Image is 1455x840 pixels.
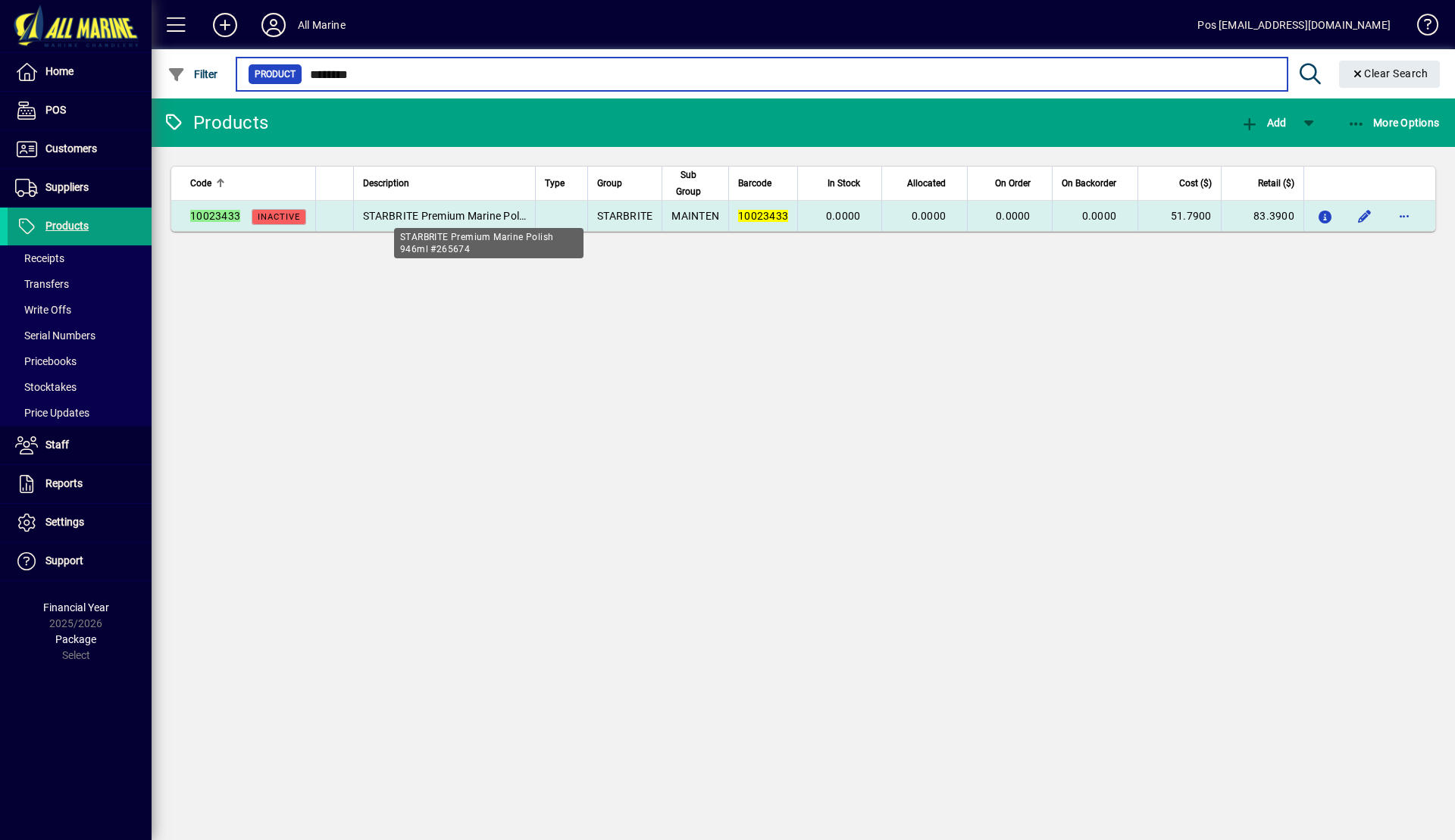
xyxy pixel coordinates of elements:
span: Price Updates [15,407,89,419]
span: On Order [995,175,1031,192]
button: Add [201,11,249,39]
span: In Stock [828,175,860,192]
div: On Backorder [1062,175,1131,192]
div: Sub Group [671,167,719,200]
span: Financial Year [43,601,109,614]
a: Home [8,53,152,91]
a: Settings [8,504,152,542]
span: Customers [45,142,97,155]
span: Type [545,175,565,192]
span: Serial Numbers [15,329,95,342]
span: Product [255,67,296,82]
div: Description [363,175,526,192]
span: Reports [45,477,83,489]
span: Products [45,220,89,232]
span: Pricebooks [15,355,77,367]
span: 0.0000 [1082,210,1117,222]
span: Support [45,554,83,567]
td: 51.7900 [1137,201,1220,231]
span: Allocated [907,175,946,192]
button: More options [1392,204,1416,228]
span: Filter [167,68,218,80]
span: Transfers [15,278,69,290]
a: Customers [8,130,152,168]
em: 10023433 [738,210,788,222]
span: Barcode [738,175,771,192]
a: Staff [8,426,152,464]
span: POS [45,104,66,116]
a: Support [8,542,152,580]
span: Clear Search [1351,67,1428,80]
span: Stocktakes [15,381,77,393]
span: Description [363,175,409,192]
span: Inactive [258,212,300,222]
span: STARBRITE [597,210,652,222]
div: Barcode [738,175,788,192]
span: 0.0000 [996,210,1031,222]
a: Price Updates [8,400,152,426]
a: Suppliers [8,169,152,207]
div: In Stock [807,175,874,192]
span: Staff [45,439,69,451]
button: Profile [249,11,298,39]
span: Suppliers [45,181,89,193]
div: STARBRITE Premium Marine Polish 946ml #265674 [394,228,584,258]
div: On Order [977,175,1044,192]
a: Receipts [8,245,152,271]
a: Serial Numbers [8,323,152,348]
div: Allocated [891,175,959,192]
span: Package [55,633,96,645]
button: Edit [1353,204,1377,228]
span: Cost ($) [1179,175,1212,192]
span: Write Offs [15,304,71,316]
a: Stocktakes [8,374,152,400]
a: Write Offs [8,297,152,323]
div: Pos [EMAIL_ADDRESS][DOMAIN_NAME] [1197,13,1391,37]
span: 0.0000 [826,210,861,222]
span: Add [1241,117,1286,129]
div: Code [190,175,306,192]
span: Retail ($) [1258,175,1294,192]
div: All Marine [298,13,346,37]
span: Home [45,65,74,77]
a: Transfers [8,271,152,297]
span: Receipts [15,252,64,264]
div: Products [163,111,268,135]
span: Sub Group [671,167,706,200]
a: POS [8,92,152,130]
span: Settings [45,516,84,528]
span: Code [190,175,211,192]
div: Type [545,175,578,192]
button: Add [1237,109,1290,136]
span: MAINTEN [671,210,719,222]
em: 10023433 [190,210,240,222]
button: Clear [1339,61,1441,88]
span: Group [597,175,622,192]
button: More Options [1344,109,1444,136]
span: On Backorder [1062,175,1116,192]
div: Group [597,175,652,192]
span: STARBRITE Premium Marine Polish 946ml #265674 [363,210,613,222]
td: 83.3900 [1221,201,1303,231]
a: Reports [8,465,152,503]
span: 0.0000 [912,210,947,222]
span: More Options [1347,117,1440,129]
a: Pricebooks [8,348,152,374]
a: Knowledge Base [1406,3,1436,52]
button: Filter [164,61,222,88]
